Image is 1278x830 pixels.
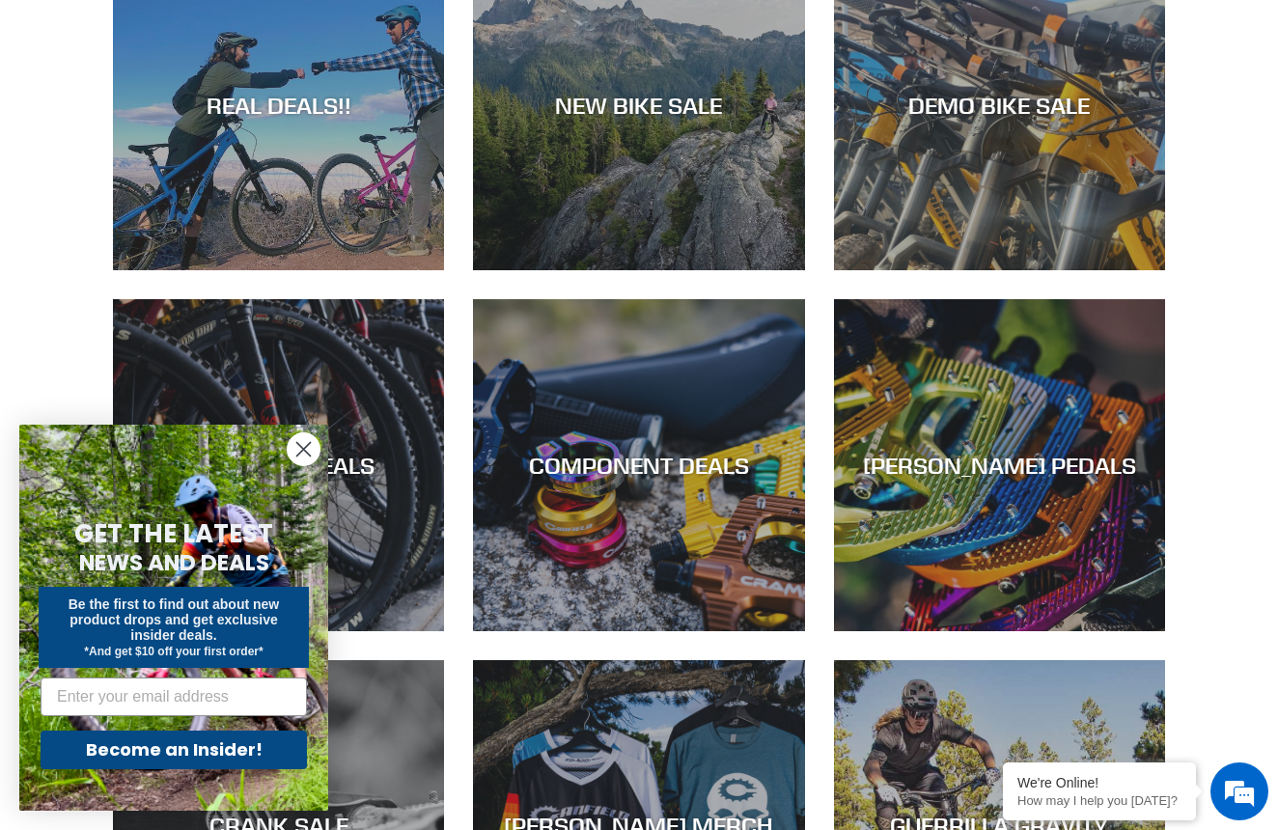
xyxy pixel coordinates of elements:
[317,10,363,56] div: Minimize live chat window
[62,97,110,145] img: d_696896380_company_1647369064580_696896380
[10,527,368,595] textarea: Type your message and hit 'Enter'
[129,108,353,133] div: Chat with us now
[41,678,307,716] input: Enter your email address
[834,91,1165,119] div: DEMO BIKE SALE
[473,452,804,480] div: COMPONENT DEALS
[287,432,320,466] button: Close dialog
[473,91,804,119] div: NEW BIKE SALE
[113,299,444,630] a: WHEELSET DEALS
[1017,775,1181,790] div: We're Online!
[84,645,263,658] span: *And get $10 off your first order*
[834,299,1165,630] a: [PERSON_NAME] PEDALS
[41,731,307,769] button: Become an Insider!
[21,106,50,135] div: Navigation go back
[1017,793,1181,808] p: How may I help you today?
[834,452,1165,480] div: [PERSON_NAME] PEDALS
[113,91,444,119] div: REAL DEALS!!
[74,516,273,551] span: GET THE LATEST
[112,243,266,438] span: We're online!
[473,299,804,630] a: COMPONENT DEALS
[69,596,280,643] span: Be the first to find out about new product drops and get exclusive insider deals.
[79,547,269,578] span: NEWS AND DEALS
